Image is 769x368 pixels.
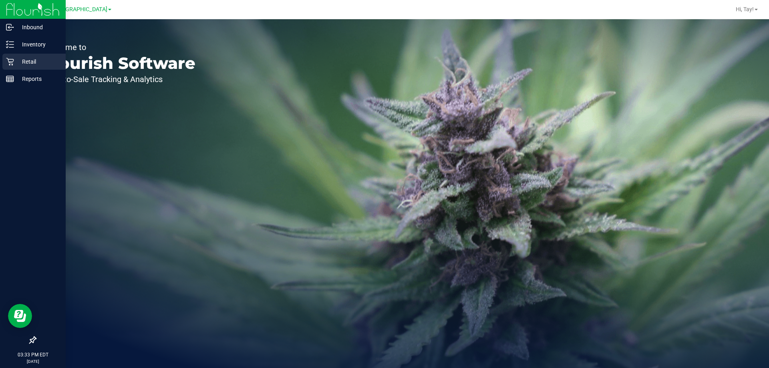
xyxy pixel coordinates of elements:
[43,75,195,83] p: Seed-to-Sale Tracking & Analytics
[14,74,62,84] p: Reports
[14,40,62,49] p: Inventory
[4,351,62,358] p: 03:33 PM EDT
[6,40,14,48] inline-svg: Inventory
[8,304,32,328] iframe: Resource center
[4,358,62,364] p: [DATE]
[6,75,14,83] inline-svg: Reports
[43,43,195,51] p: Welcome to
[6,58,14,66] inline-svg: Retail
[6,23,14,31] inline-svg: Inbound
[52,6,107,13] span: [GEOGRAPHIC_DATA]
[736,6,754,12] span: Hi, Tay!
[43,55,195,71] p: Flourish Software
[14,22,62,32] p: Inbound
[14,57,62,66] p: Retail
